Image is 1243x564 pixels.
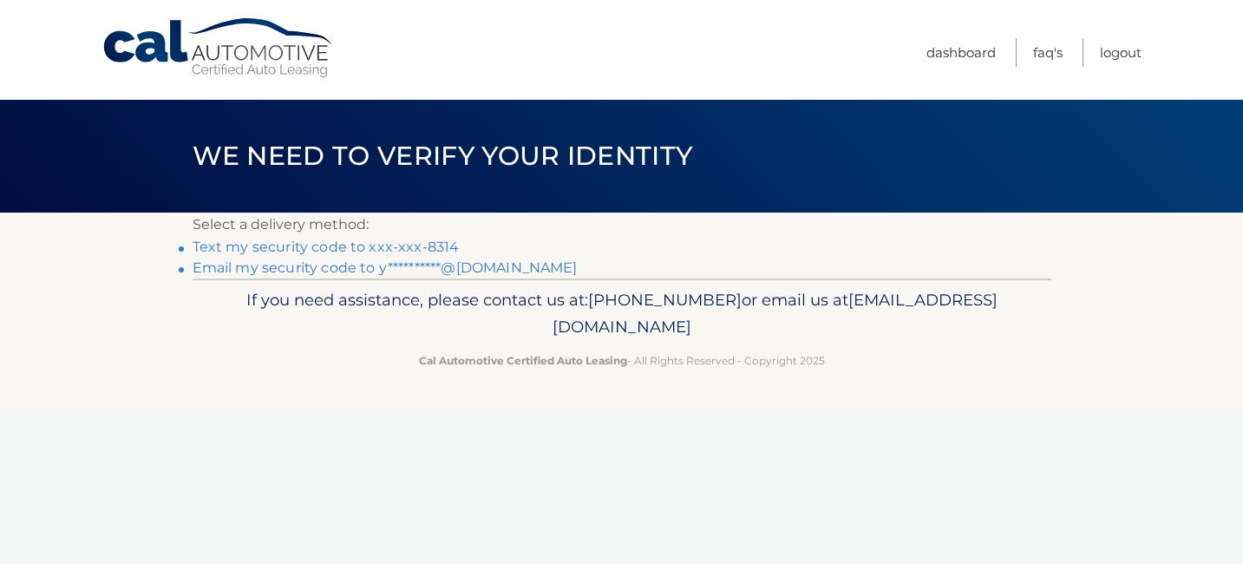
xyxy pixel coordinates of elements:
a: Logout [1100,38,1142,67]
a: Text my security code to xxx-xxx-8314 [193,239,460,255]
strong: Cal Automotive Certified Auto Leasing [419,354,627,367]
p: - All Rights Reserved - Copyright 2025 [204,351,1040,370]
a: Email my security code to y**********@[DOMAIN_NAME] [193,259,578,276]
span: [PHONE_NUMBER] [588,290,742,310]
span: We need to verify your identity [193,140,693,172]
a: Dashboard [926,38,996,67]
a: Cal Automotive [101,17,336,79]
p: If you need assistance, please contact us at: or email us at [204,286,1040,342]
p: Select a delivery method: [193,213,1051,237]
a: FAQ's [1033,38,1063,67]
